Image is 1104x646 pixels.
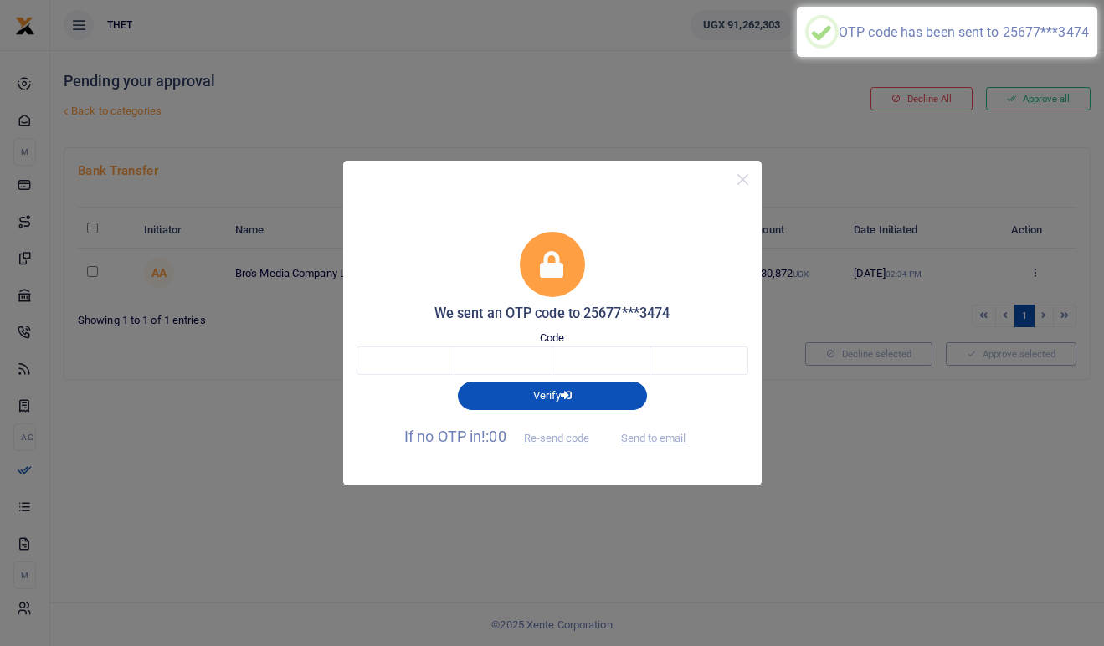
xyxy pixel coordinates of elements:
[404,428,603,445] span: If no OTP in
[540,330,564,346] label: Code
[481,428,506,445] span: !:00
[839,24,1089,40] div: OTP code has been sent to 25677***3474
[458,382,647,410] button: Verify
[357,305,748,322] h5: We sent an OTP code to 25677***3474
[731,167,755,192] button: Close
